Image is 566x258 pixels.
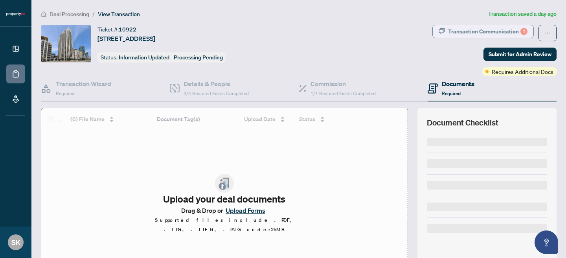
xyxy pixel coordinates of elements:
span: Requires Additional Docs [492,67,553,76]
h4: Details & People [184,79,249,88]
h4: Documents [442,79,474,88]
span: Required [56,90,75,96]
h4: Transaction Wizard [56,79,111,88]
span: Submit for Admin Review [489,48,551,61]
span: Information Updated - Processing Pending [119,54,223,61]
span: View Transaction [98,11,140,18]
span: Document Checklist [427,117,498,128]
span: Required [442,90,461,96]
div: 1 [520,28,527,35]
div: Transaction Communication [448,25,527,38]
img: logo [6,12,25,17]
span: Deal Processing [50,11,89,18]
button: Submit for Admin Review [483,48,557,61]
img: IMG-C12385997_1.jpg [41,25,91,62]
span: ellipsis [545,30,550,36]
span: 1/1 Required Fields Completed [311,90,376,96]
h4: Commission [311,79,376,88]
span: [STREET_ADDRESS] [97,34,155,43]
span: SK [11,237,20,248]
div: Status: [97,52,226,63]
button: Open asap [535,230,558,254]
span: 4/4 Required Fields Completed [184,90,249,96]
li: / [92,9,95,18]
span: home [41,11,46,17]
article: Transaction saved a day ago [488,9,557,18]
button: Transaction Communication1 [432,25,534,38]
span: 10922 [119,26,136,33]
div: Ticket #: [97,25,136,34]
